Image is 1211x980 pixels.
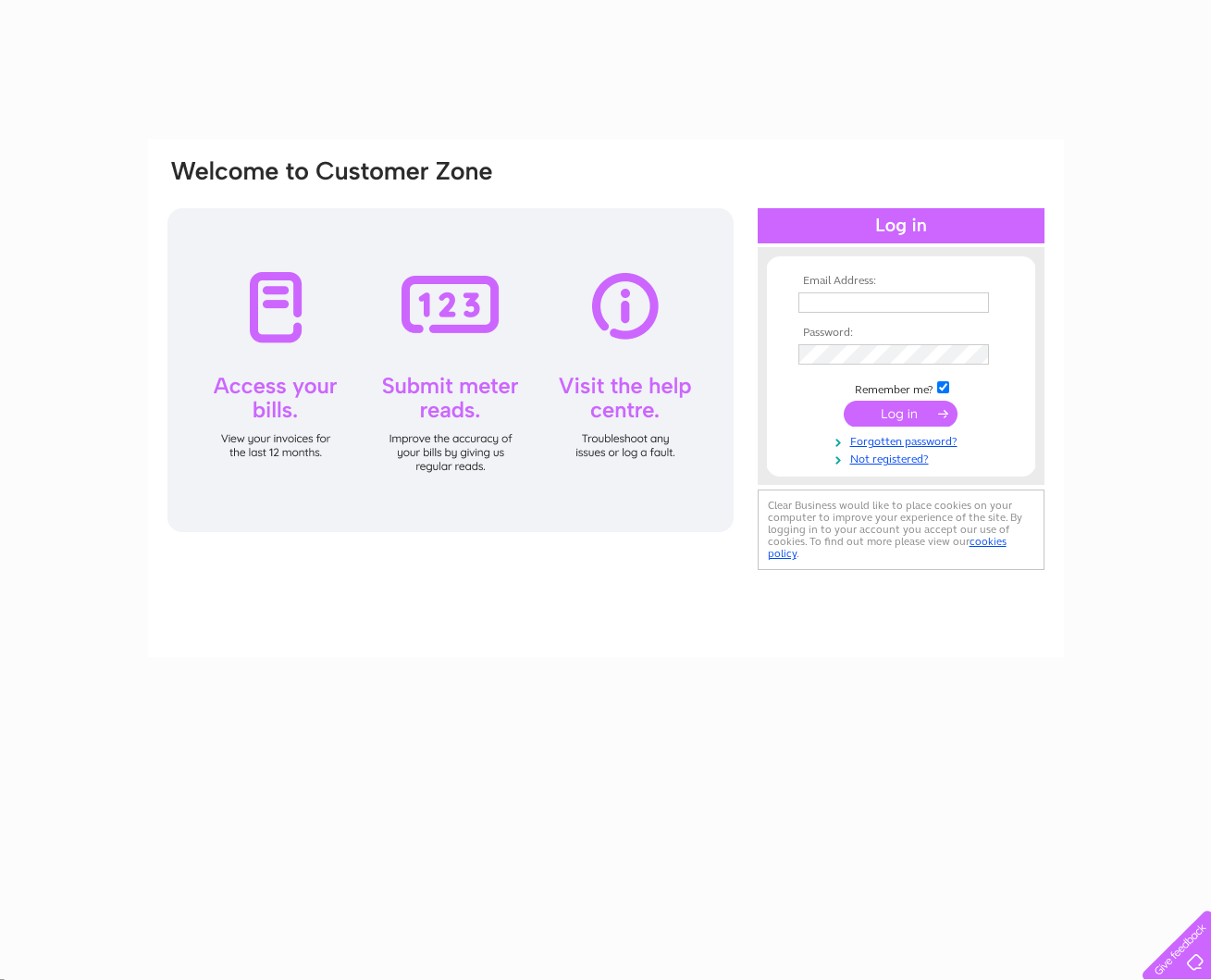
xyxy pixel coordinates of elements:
a: Forgotten password? [798,431,1008,449]
a: cookies policy [768,535,1007,560]
th: Email Address: [794,275,1008,288]
a: Not registered? [798,449,1008,466]
th: Password: [794,327,1008,340]
input: Submit [844,401,958,427]
td: Remember me? [794,378,1008,397]
div: Clear Business would like to place cookies on your computer to improve your experience of the sit... [758,490,1044,570]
